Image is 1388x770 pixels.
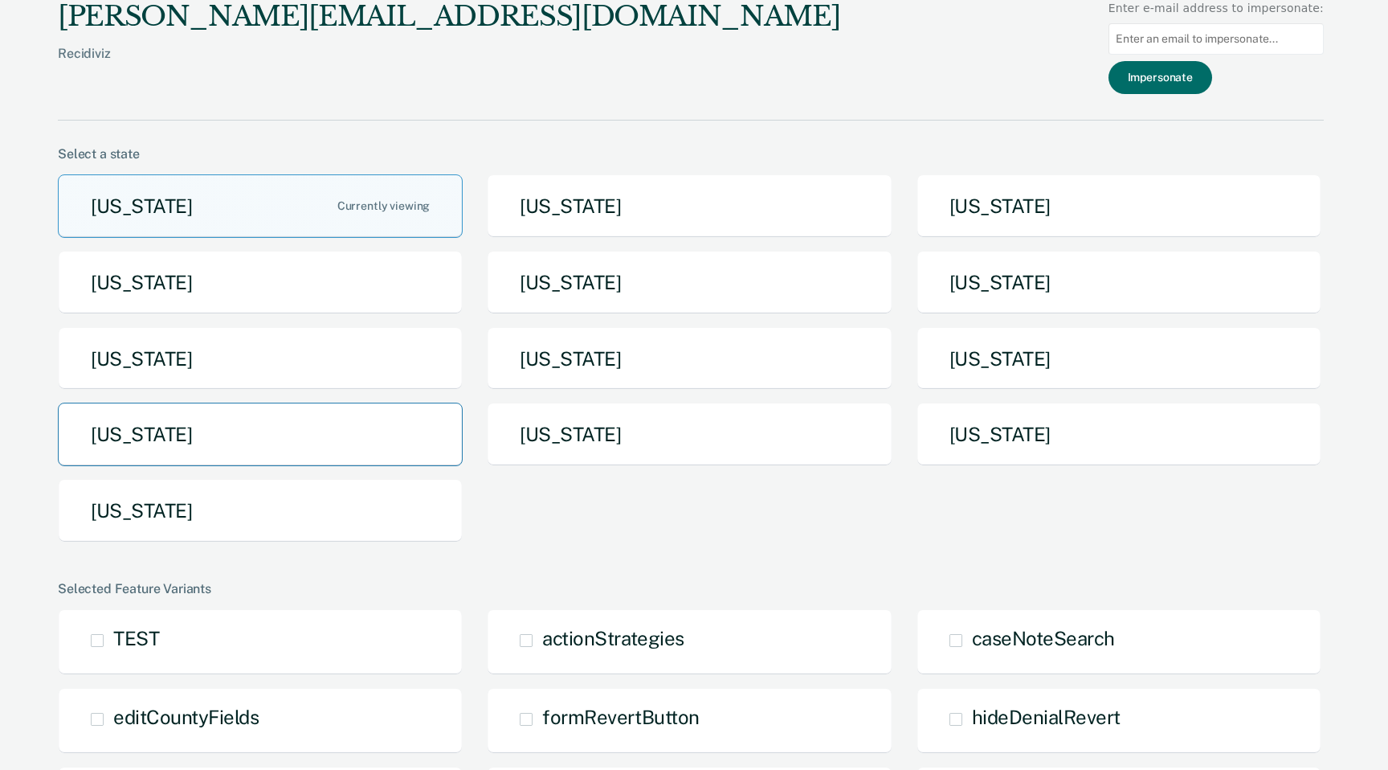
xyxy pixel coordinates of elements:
[113,627,159,649] span: TEST
[972,627,1115,649] span: caseNoteSearch
[487,327,892,391] button: [US_STATE]
[542,706,699,728] span: formRevertButton
[58,174,463,238] button: [US_STATE]
[58,46,840,87] div: Recidiviz
[916,174,1321,238] button: [US_STATE]
[1108,61,1212,94] button: Impersonate
[487,174,892,238] button: [US_STATE]
[972,706,1121,728] span: hideDenialRevert
[916,251,1321,314] button: [US_STATE]
[487,403,892,466] button: [US_STATE]
[58,581,1324,596] div: Selected Feature Variants
[58,146,1324,162] div: Select a state
[542,627,684,649] span: actionStrategies
[58,479,463,543] button: [US_STATE]
[58,403,463,466] button: [US_STATE]
[916,403,1321,466] button: [US_STATE]
[916,327,1321,391] button: [US_STATE]
[113,706,259,728] span: editCountyFields
[487,251,892,314] button: [US_STATE]
[1108,23,1324,55] input: Enter an email to impersonate...
[58,327,463,391] button: [US_STATE]
[58,251,463,314] button: [US_STATE]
